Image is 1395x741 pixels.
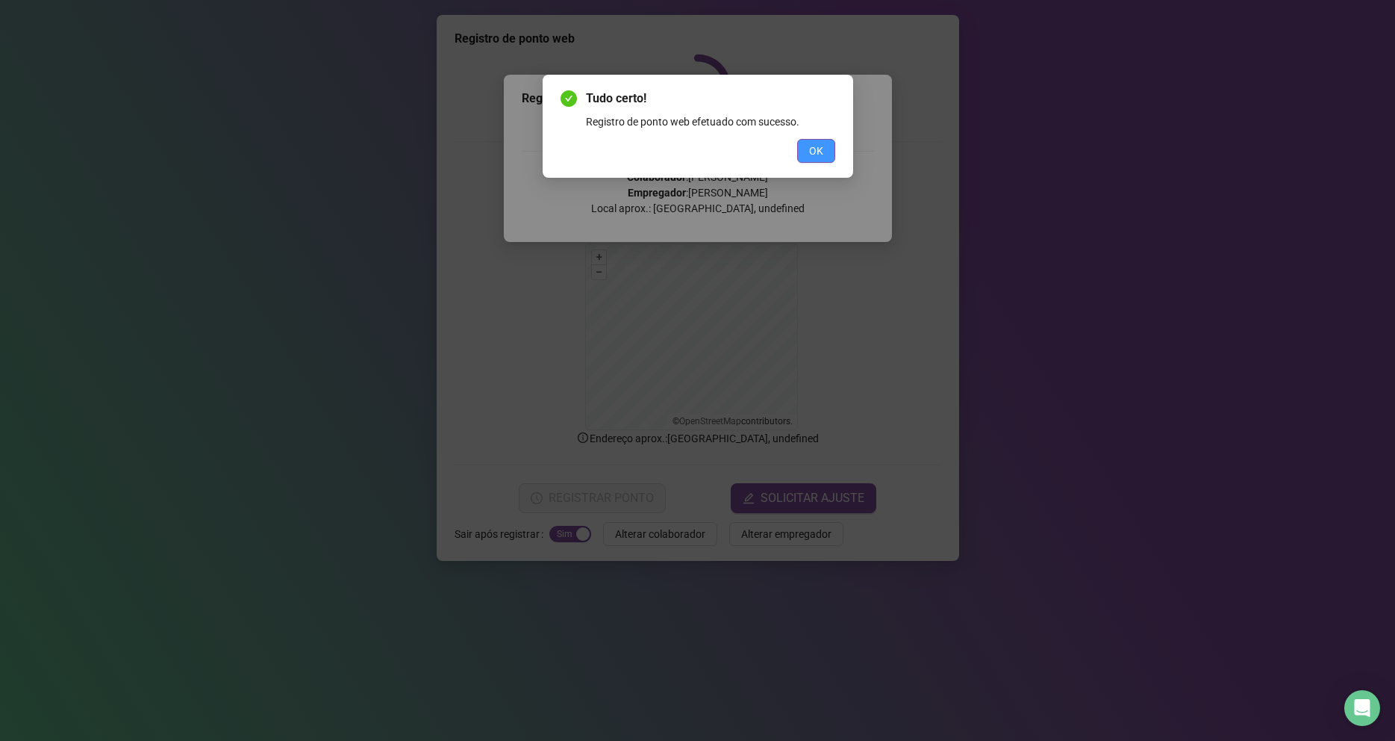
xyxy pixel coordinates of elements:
button: OK [797,139,835,163]
span: Tudo certo! [586,90,835,108]
span: OK [809,143,823,159]
span: check-circle [561,90,577,107]
div: Registro de ponto web efetuado com sucesso. [586,114,835,130]
div: Open Intercom Messenger [1344,690,1380,726]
